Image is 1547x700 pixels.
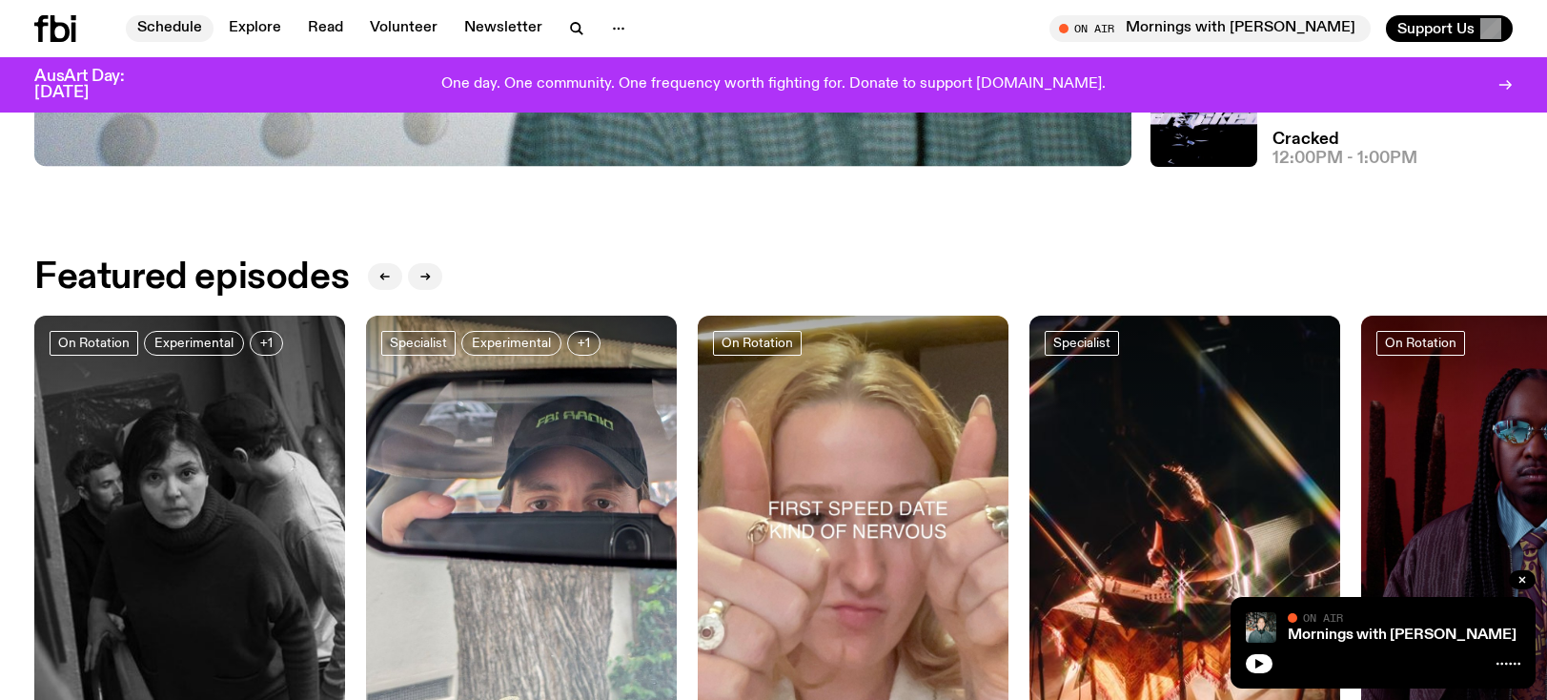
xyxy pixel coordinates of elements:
span: +1 [578,336,590,350]
a: Explore [217,15,293,42]
button: +1 [250,331,283,356]
p: One day. One community. One frequency worth fighting for. Donate to support [DOMAIN_NAME]. [441,76,1106,93]
span: On Air [1303,611,1343,624]
a: On Rotation [1376,331,1465,356]
a: Newsletter [453,15,554,42]
span: On Rotation [1385,336,1456,350]
span: Experimental [154,336,234,350]
button: On AirMornings with [PERSON_NAME] [1049,15,1371,42]
a: Cracked [1272,132,1339,148]
a: Volunteer [358,15,449,42]
a: Specialist [1045,331,1119,356]
a: Specialist [381,331,456,356]
button: +1 [567,331,600,356]
a: Experimental [144,331,244,356]
img: Logo for Podcast Cracked. Black background, with white writing, with glass smashing graphics [1150,60,1257,167]
a: Schedule [126,15,214,42]
button: Support Us [1386,15,1513,42]
a: On Rotation [50,331,138,356]
a: Read [296,15,355,42]
img: Radio presenter Ben Hansen sits in front of a wall of photos and an fbi radio sign. Film photo. B... [1246,612,1276,643]
span: +1 [260,336,273,350]
span: 12:00pm - 1:00pm [1272,151,1417,167]
span: On Rotation [58,336,130,350]
a: Mornings with [PERSON_NAME] [1288,628,1516,643]
span: Support Us [1397,20,1475,37]
span: On Rotation [722,336,793,350]
h2: Featured episodes [34,260,349,295]
span: Experimental [472,336,551,350]
a: On Rotation [713,331,802,356]
a: Experimental [461,331,561,356]
h3: AusArt Day: [DATE] [34,69,156,101]
span: Specialist [1053,336,1110,350]
span: Specialist [390,336,447,350]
